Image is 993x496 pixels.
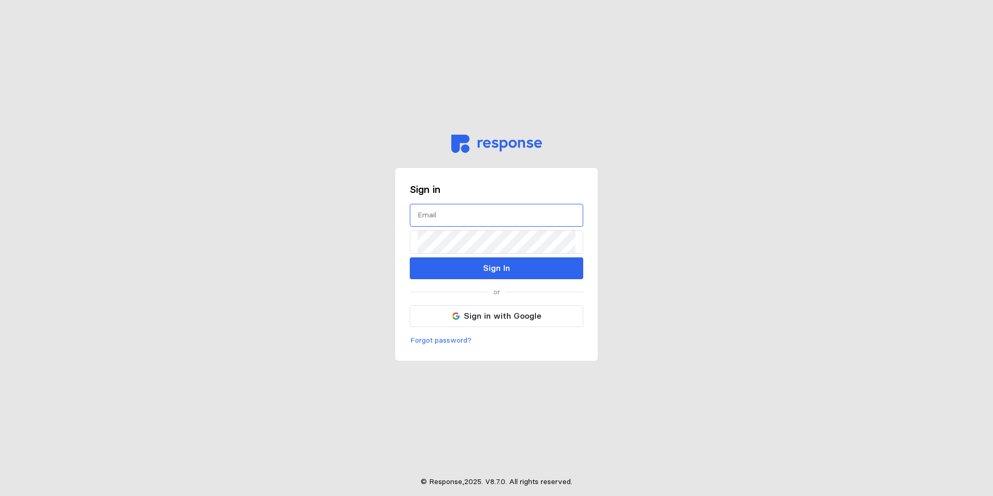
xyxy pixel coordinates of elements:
p: or [493,286,500,298]
p: Sign in with Google [464,309,541,322]
img: svg%3e [452,312,460,320]
p: Forgot password? [410,335,472,346]
input: Email [418,204,575,227]
p: © Response, 2025 . V 8.7.0 . All rights reserved. [421,476,572,488]
button: Sign in with Google [410,305,583,327]
p: Sign In [483,262,510,275]
img: svg%3e [451,135,542,153]
h3: Sign in [410,182,583,197]
button: Sign In [410,257,583,279]
button: Forgot password? [410,334,472,347]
